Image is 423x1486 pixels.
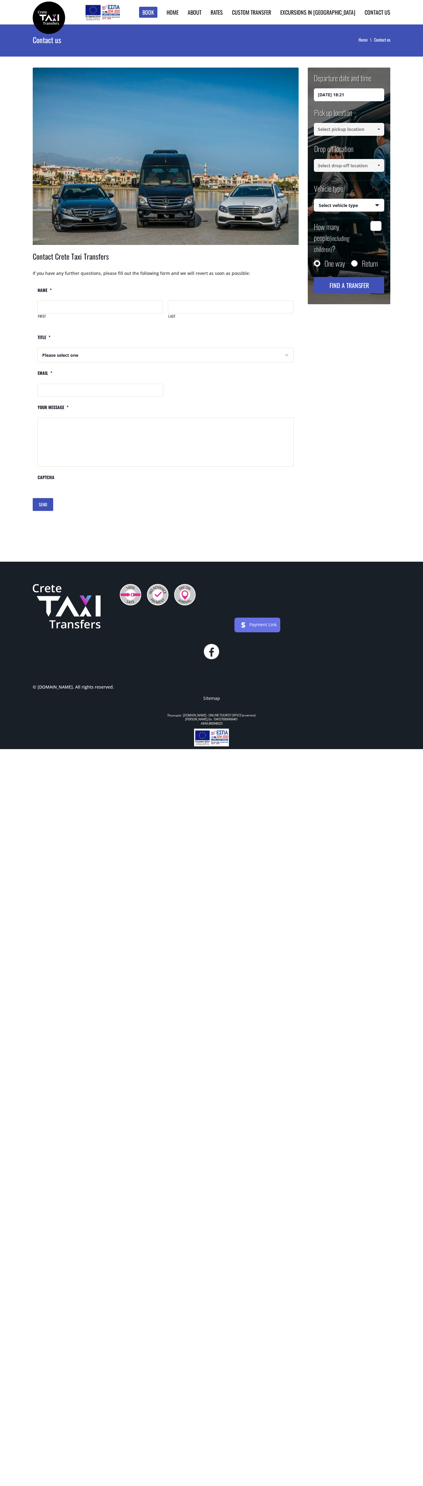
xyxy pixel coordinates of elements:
label: Email [37,370,52,381]
a: Home [167,8,178,16]
a: Rates [211,8,223,16]
li: Contact us [374,37,390,43]
p: © [DOMAIN_NAME]. All rights reserved. [33,684,114,695]
a: Crete Taxi Transfers | Contact Crete Taxi Transfers | Crete Taxi Transfers [33,14,65,20]
a: Custom Transfer [232,8,271,16]
label: Name [37,287,52,298]
span: Select vehicle type [314,199,384,212]
a: Book [139,7,157,18]
img: 100% Safe [120,584,141,605]
label: Last [168,314,293,324]
img: Crete Taxi Transfers | Contact Crete Taxi Transfers | Crete Taxi Transfers [33,2,65,34]
a: Show All Items [374,159,384,172]
img: stripe [238,620,248,630]
span: Please select one [38,348,293,363]
h2: Contact Crete Taxi Transfers [33,251,299,270]
label: How many people ? [314,221,367,254]
a: Home [359,36,374,43]
a: Show All Items [374,123,384,136]
label: Pick up location [314,107,352,123]
img: Book a transfer in Crete. Offering Taxi, Mini Van and Mini Bus transfer services in Crete [33,68,299,245]
img: Crete Taxi Transfers [33,584,101,629]
label: One way [325,260,345,266]
label: Title [37,335,50,345]
label: Your message [37,405,68,415]
label: Return [362,260,378,266]
a: Payment Link [249,621,277,627]
h1: Contact us [33,24,201,55]
div: Επωνυμία : [DOMAIN_NAME] - ONLINE TOURIST OFFICE (e-service) [PERSON_NAME].Επ. 1041Ε70000456401 Α... [33,713,390,726]
a: Contact us [365,8,390,16]
p: If you have any further questions, please fill out the following form and we will revert as soon ... [33,270,299,283]
label: Departure date and time [314,73,371,88]
input: Select drop-off location [314,159,384,172]
img: Pay On Arrival [174,584,196,605]
a: Sitemap [203,695,220,701]
input: Select pickup location [314,123,384,136]
img: e-bannersEUERDF180X90.jpg [194,729,229,746]
img: e-bannersEUERDF180X90.jpg [84,3,121,21]
label: First [38,314,163,324]
label: CAPTCHA [37,475,54,485]
button: Find a transfer [314,277,384,294]
label: Drop off location [314,143,353,159]
input: SEND [33,498,53,511]
a: Excursions in [GEOGRAPHIC_DATA] [280,8,355,16]
small: (including children) [314,234,350,254]
label: Vehicle type [314,183,343,199]
a: About [188,8,201,16]
img: No Advance Payment [147,584,168,605]
a: facebook [204,644,219,659]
